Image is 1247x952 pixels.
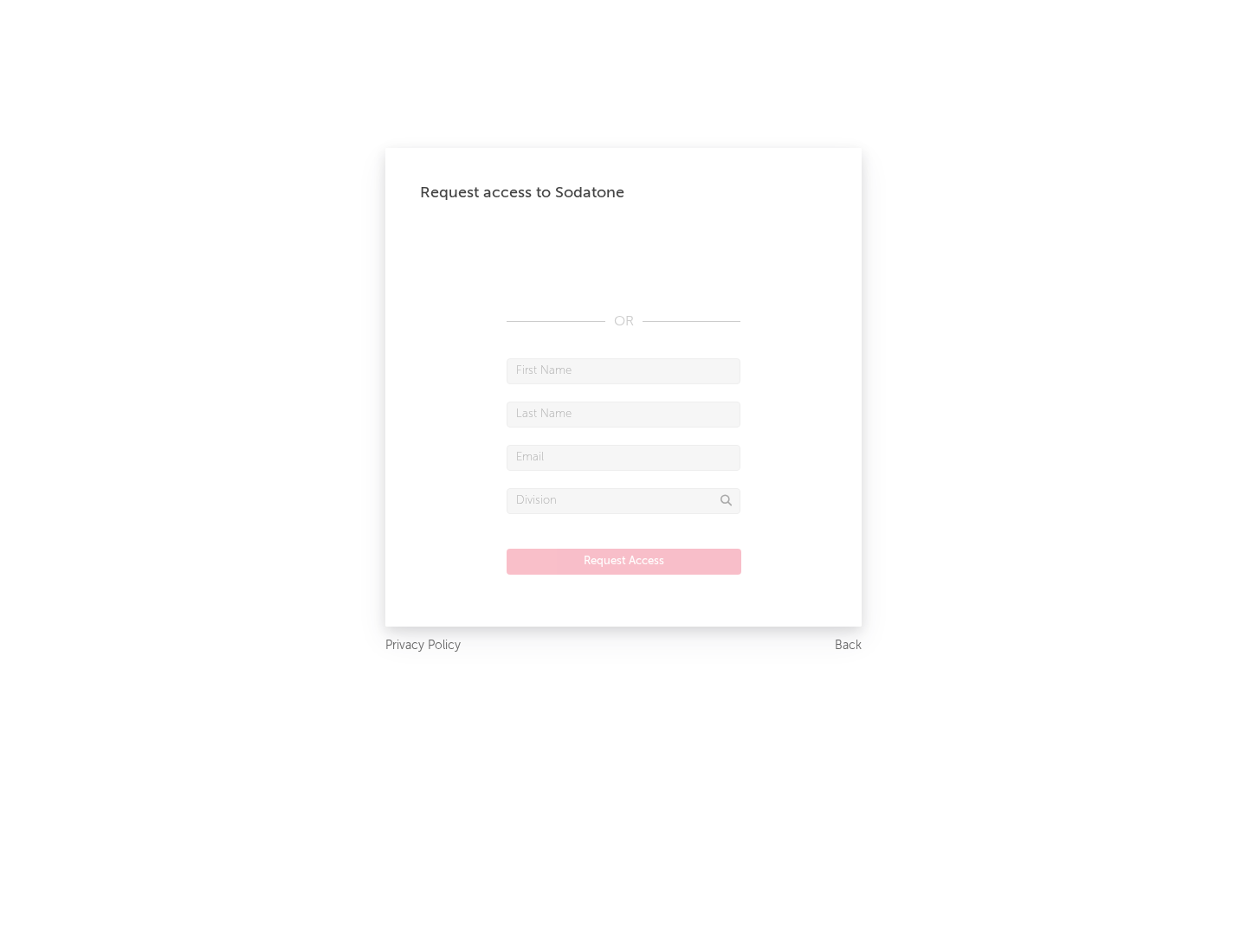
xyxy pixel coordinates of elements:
div: OR [507,312,740,332]
input: Last Name [507,402,740,428]
input: First Name [507,358,740,384]
input: Division [507,488,740,514]
div: Request access to Sodatone [420,183,827,203]
a: Back [835,635,862,657]
a: Privacy Policy [385,635,461,657]
button: Request Access [507,549,741,575]
input: Email [507,445,740,471]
